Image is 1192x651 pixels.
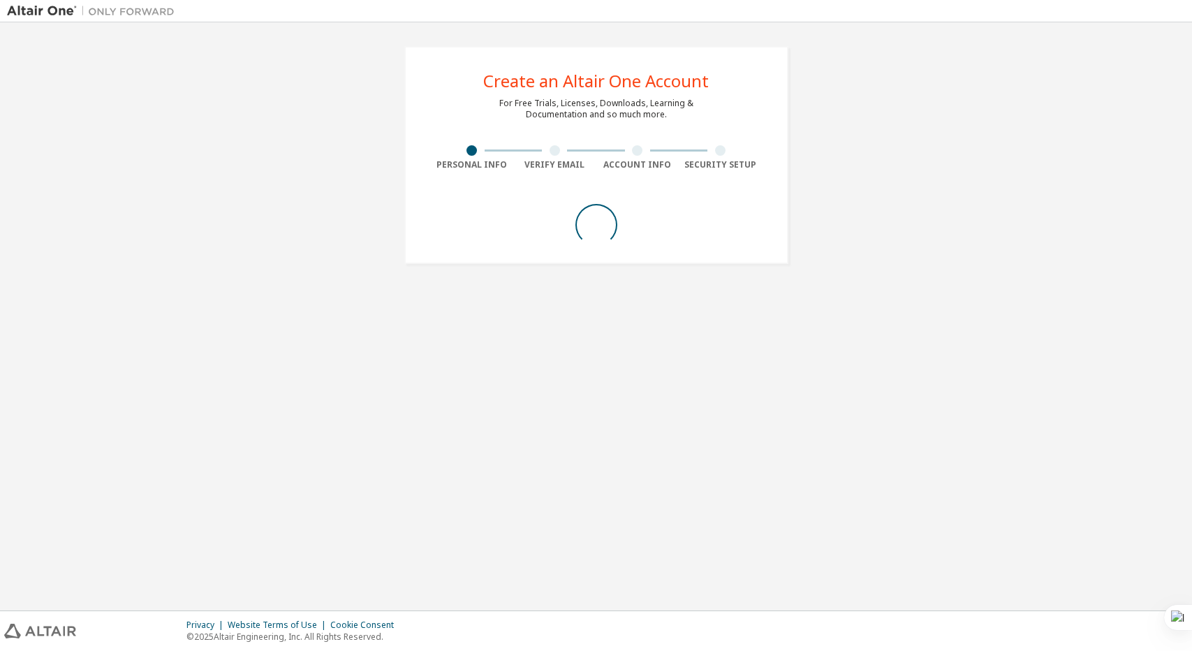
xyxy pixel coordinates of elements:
[499,98,693,120] div: For Free Trials, Licenses, Downloads, Learning & Documentation and so much more.
[513,159,596,170] div: Verify Email
[330,620,402,631] div: Cookie Consent
[431,159,514,170] div: Personal Info
[186,620,228,631] div: Privacy
[679,159,762,170] div: Security Setup
[186,631,402,643] p: © 2025 Altair Engineering, Inc. All Rights Reserved.
[483,73,709,89] div: Create an Altair One Account
[7,4,182,18] img: Altair One
[4,624,76,638] img: altair_logo.svg
[228,620,330,631] div: Website Terms of Use
[596,159,679,170] div: Account Info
